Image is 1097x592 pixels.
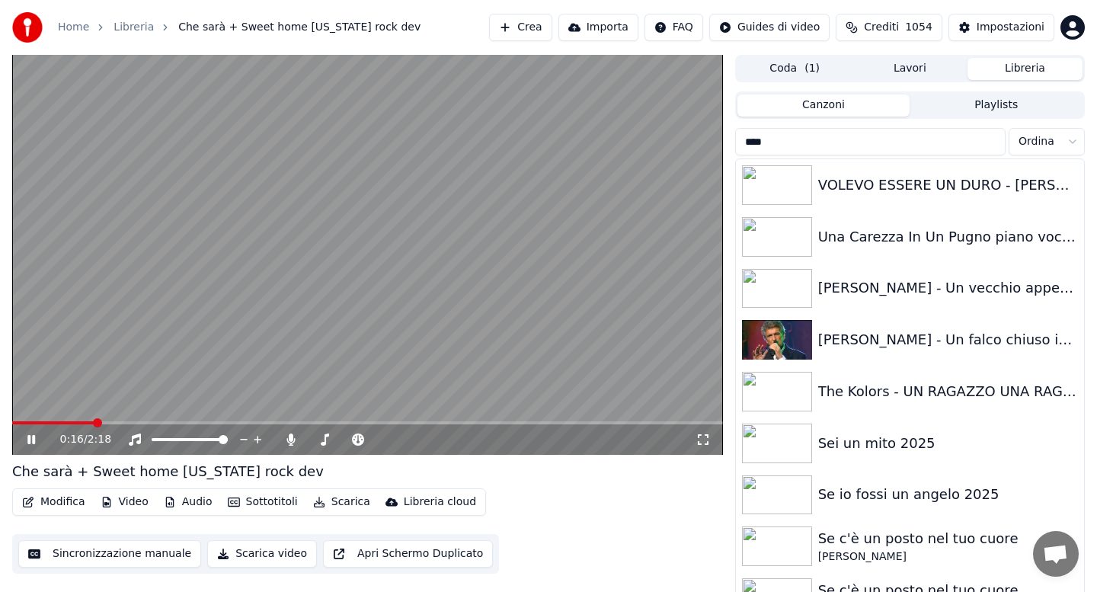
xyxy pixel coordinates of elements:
div: [PERSON_NAME] - Un vecchio appena nato dev [818,277,1078,299]
button: Sincronizzazione manuale [18,540,201,568]
button: Coda [737,58,852,80]
div: Aprire la chat [1033,531,1079,577]
button: Sottotitoli [222,491,304,513]
button: Scarica [307,491,376,513]
span: Che sarà + Sweet home [US_STATE] rock dev [178,20,421,35]
div: / [60,432,97,447]
button: Libreria [967,58,1083,80]
button: Canzoni [737,94,910,117]
button: Lavori [852,58,967,80]
button: Playlists [910,94,1083,117]
span: 0:16 [60,432,84,447]
div: Libreria cloud [404,494,476,510]
button: Crediti1054 [836,14,942,41]
button: Audio [158,491,219,513]
div: Impostazioni [977,20,1044,35]
div: Se c'è un posto nel tuo cuore [818,528,1078,549]
button: Modifica [16,491,91,513]
span: Ordina [1019,134,1054,149]
a: Home [58,20,89,35]
img: youka [12,12,43,43]
span: 2:18 [88,432,111,447]
button: Video [94,491,155,513]
span: ( 1 ) [804,61,820,76]
div: Se io fossi un angelo 2025 [818,484,1078,505]
div: Una Carezza In Un Pugno piano voce dev [818,226,1078,248]
button: Importa [558,14,638,41]
span: Crediti [864,20,899,35]
button: FAQ [644,14,703,41]
div: The Kolors - UN RAGAZZO UNA RAGAZZA [818,381,1078,402]
button: Crea [489,14,552,41]
button: Impostazioni [948,14,1054,41]
button: Guides di video [709,14,830,41]
button: Apri Schermo Duplicato [323,540,493,568]
button: Scarica video [207,540,317,568]
div: [PERSON_NAME] [818,549,1078,565]
div: VOLEVO ESSERE UN DURO - [PERSON_NAME] [818,174,1078,196]
a: Libreria [114,20,154,35]
nav: breadcrumb [58,20,421,35]
div: Sei un mito 2025 [818,433,1078,454]
div: Che sarà + Sweet home [US_STATE] rock dev [12,461,324,482]
span: 1054 [905,20,932,35]
div: [PERSON_NAME] - Un falco chiuso in [GEOGRAPHIC_DATA] [818,329,1078,350]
